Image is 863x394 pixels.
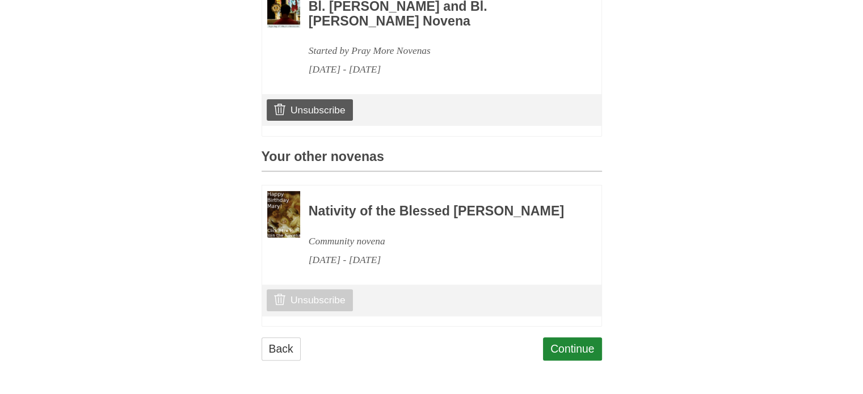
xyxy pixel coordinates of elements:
div: [DATE] - [DATE] [309,251,571,269]
a: Unsubscribe [267,99,352,121]
a: Continue [543,337,602,361]
h3: Nativity of the Blessed [PERSON_NAME] [309,204,571,219]
img: Novena image [267,191,300,238]
a: Unsubscribe [267,289,352,311]
a: Back [262,337,301,361]
div: [DATE] - [DATE] [309,60,571,79]
div: Started by Pray More Novenas [309,41,571,60]
h3: Your other novenas [262,150,602,172]
div: Community novena [309,232,571,251]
